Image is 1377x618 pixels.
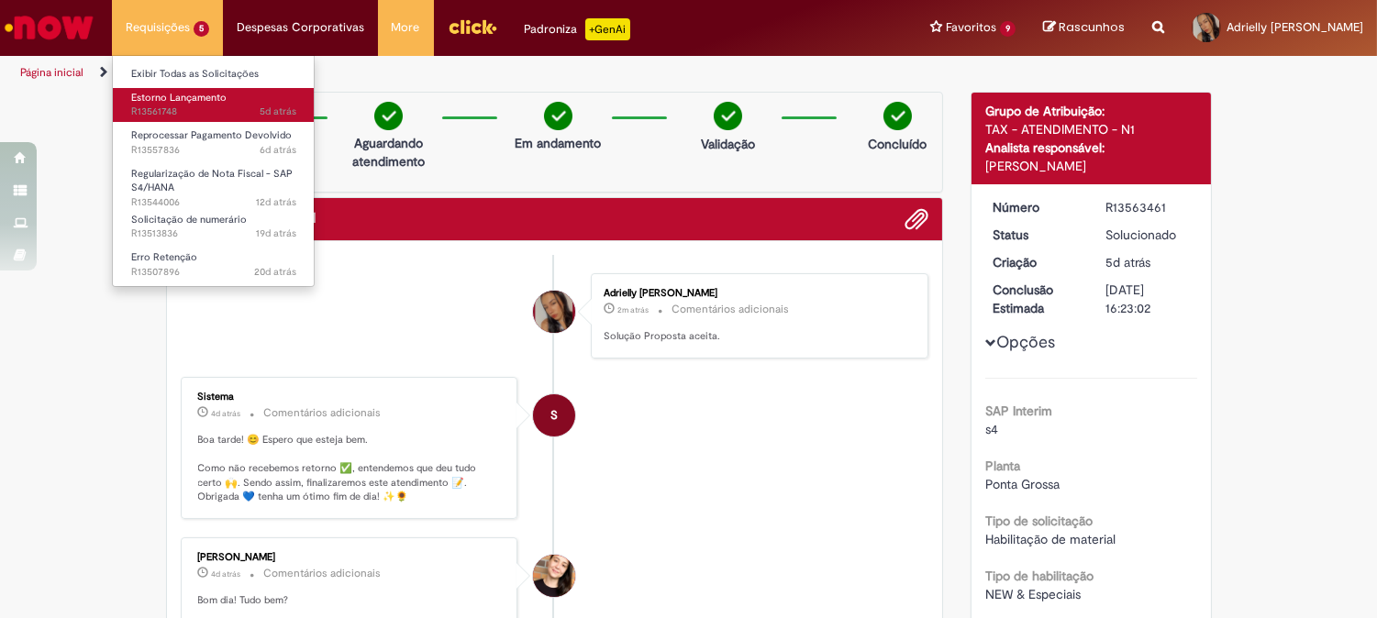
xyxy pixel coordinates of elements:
a: Rascunhos [1043,19,1125,37]
span: s4 [985,421,998,437]
p: Em andamento [515,134,601,152]
div: Analista responsável: [985,138,1197,157]
img: ServiceNow [2,9,96,46]
b: Tipo de habilitação [985,568,1094,584]
time: 24/09/2025 14:59:35 [1105,254,1150,270]
img: check-circle-green.png [883,102,912,130]
img: check-circle-green.png [544,102,572,130]
a: Aberto R13557836 : Reprocessar Pagamento Devolvido [113,126,315,160]
div: 24/09/2025 14:59:35 [1105,253,1191,271]
a: Aberto R13513836 : Solicitação de numerário [113,210,315,244]
b: Planta [985,458,1020,474]
small: Comentários adicionais [264,405,382,421]
time: 25/09/2025 18:13:39 [212,408,241,419]
span: 5d atrás [260,105,296,118]
span: 9 [1000,21,1016,37]
span: 5d atrás [1105,254,1150,270]
span: R13544006 [131,195,296,210]
a: Aberto R13561748 : Estorno Lançamento [113,88,315,122]
span: Despesas Corporativas [237,18,364,37]
span: 12d atrás [256,195,296,209]
p: Solução Proposta aceita. [604,329,909,344]
img: click_logo_yellow_360x200.png [448,13,497,40]
time: 24/09/2025 09:28:07 [260,105,296,118]
div: Sistema [198,392,504,403]
span: 4d atrás [212,408,241,419]
span: S [550,393,558,437]
b: Tipo de solicitação [985,513,1093,529]
div: TAX - ATENDIMENTO - N1 [985,120,1197,138]
small: Comentários adicionais [264,566,382,581]
dt: Conclusão Estimada [979,281,1092,317]
p: Boa tarde! 😊 Espero que esteja bem. Como não recebemos retorno ✅, entendemos que deu tudo certo 🙌... [198,433,504,505]
dt: Criação [979,253,1092,271]
span: Regularização de Nota Fiscal - SAP S4/HANA [131,167,293,195]
dt: Status [979,226,1092,244]
span: Erro Retenção [131,250,197,264]
span: 5 [194,21,209,37]
div: Adrielly [PERSON_NAME] [604,288,909,299]
span: R13507896 [131,265,296,280]
div: Padroniza [525,18,630,40]
div: R13563461 [1105,198,1191,216]
ul: Trilhas de página [14,56,905,90]
span: R13557836 [131,143,296,158]
div: [DATE] 16:23:02 [1105,281,1191,317]
time: 17/09/2025 14:36:06 [256,195,296,209]
a: Aberto R13507896 : Erro Retenção [113,248,315,281]
p: +GenAi [585,18,630,40]
div: [PERSON_NAME] [985,157,1197,175]
span: NEW & Especiais [985,586,1081,602]
div: Sabrina De Vasconcelos [533,555,575,597]
img: check-circle-green.png [374,102,403,130]
div: Solucionado [1105,226,1191,244]
time: 25/09/2025 09:36:40 [212,568,241,579]
div: [PERSON_NAME] [198,552,504,563]
div: Adrielly Eduarda Goncalves Matildes [533,291,575,333]
time: 23/09/2025 09:45:45 [260,143,296,157]
span: 20d atrás [254,265,296,279]
span: Ponta Grossa [985,476,1060,492]
a: Página inicial [20,65,83,80]
time: 10/09/2025 10:44:05 [256,226,296,240]
a: Exibir Todas as Solicitações [113,64,315,84]
span: 4d atrás [212,568,241,579]
button: Adicionar anexos [905,207,928,231]
p: Concluído [868,135,927,153]
a: Aberto R13544006 : Regularização de Nota Fiscal - SAP S4/HANA [113,164,315,204]
img: check-circle-green.png [714,102,742,130]
span: 19d atrás [256,226,296,240]
span: More [392,18,420,37]
span: Estorno Lançamento [131,91,227,105]
span: Requisições [126,18,190,37]
span: Favoritos [946,18,996,37]
ul: Requisições [112,55,315,287]
span: R13561748 [131,105,296,119]
span: Solicitação de numerário [131,213,247,226]
time: 29/09/2025 08:40:37 [617,304,649,315]
div: System [533,394,575,436]
div: Grupo de Atribuição: [985,102,1197,120]
span: R13513836 [131,226,296,241]
span: Adrielly [PERSON_NAME] [1227,19,1363,35]
span: 2m atrás [617,304,649,315]
dt: Número [979,198,1092,216]
span: Rascunhos [1059,18,1125,36]
b: SAP Interim [985,403,1052,419]
p: Validação [701,135,755,153]
time: 09/09/2025 14:35:29 [254,265,296,279]
span: 6d atrás [260,143,296,157]
small: Comentários adicionais [672,302,789,317]
span: Reprocessar Pagamento Devolvido [131,128,292,142]
span: Habilitação de material [985,531,1116,547]
p: Aguardando atendimento [344,134,433,171]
